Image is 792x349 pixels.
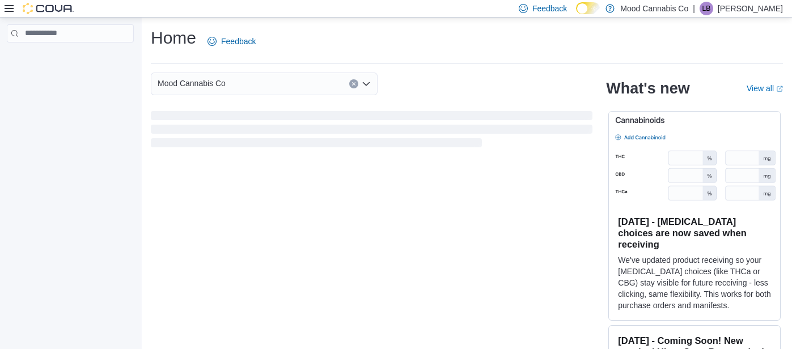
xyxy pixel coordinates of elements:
[576,2,600,14] input: Dark Mode
[618,254,771,311] p: We've updated product receiving so your [MEDICAL_DATA] choices (like THCa or CBG) stay visible fo...
[693,2,695,15] p: |
[7,45,134,72] nav: Complex example
[349,79,358,88] button: Clear input
[618,216,771,250] h3: [DATE] - [MEDICAL_DATA] choices are now saved when receiving
[221,36,256,47] span: Feedback
[747,84,783,93] a: View allExternal link
[700,2,713,15] div: Liam Berglund
[718,2,783,15] p: [PERSON_NAME]
[576,14,577,15] span: Dark Mode
[606,79,689,97] h2: What's new
[158,76,226,90] span: Mood Cannabis Co
[151,27,196,49] h1: Home
[532,3,567,14] span: Feedback
[362,79,371,88] button: Open list of options
[702,2,711,15] span: LB
[23,3,74,14] img: Cova
[776,86,783,92] svg: External link
[620,2,688,15] p: Mood Cannabis Co
[203,30,260,53] a: Feedback
[151,113,592,150] span: Loading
